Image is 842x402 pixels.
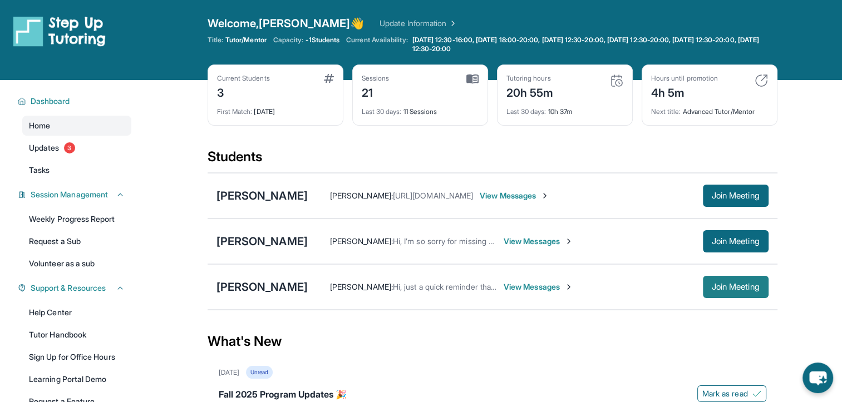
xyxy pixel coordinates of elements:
[219,368,239,377] div: [DATE]
[703,230,769,252] button: Join Meeting
[540,191,549,200] img: Chevron-Right
[216,279,308,295] div: [PERSON_NAME]
[651,83,718,101] div: 4h 5m
[208,148,777,172] div: Students
[26,96,125,107] button: Dashboard
[29,165,50,176] span: Tasks
[752,389,761,398] img: Mark as read
[330,191,393,200] span: [PERSON_NAME] :
[393,282,748,291] span: Hi, just a quick reminder that our tutoring session is scheduled for [DATE] from 5:00 to 6:00 PM ...
[13,16,106,47] img: logo
[703,276,769,298] button: Join Meeting
[217,83,270,101] div: 3
[306,36,339,44] span: -1 Students
[446,18,457,29] img: Chevron Right
[703,185,769,207] button: Join Meeting
[702,388,748,399] span: Mark as read
[273,36,304,44] span: Capacity:
[346,36,407,53] span: Current Availability:
[208,16,365,31] span: Welcome, [PERSON_NAME] 👋
[22,254,131,274] a: Volunteer as a sub
[755,74,768,87] img: card
[29,142,60,153] span: Updates
[504,236,573,247] span: View Messages
[22,138,131,158] a: Updates3
[217,107,253,116] span: First Match :
[26,189,125,200] button: Session Management
[466,74,479,84] img: card
[330,236,393,246] span: [PERSON_NAME] :
[651,101,768,116] div: Advanced Tutor/Mentor
[697,385,766,402] button: Mark as read
[216,188,308,204] div: [PERSON_NAME]
[22,302,131,322] a: Help Center
[362,83,390,101] div: 21
[64,142,75,153] span: 3
[802,363,833,393] button: chat-button
[564,237,573,246] img: Chevron-Right
[610,74,623,87] img: card
[217,74,270,83] div: Current Students
[393,191,473,200] span: [URL][DOMAIN_NAME]
[712,238,760,245] span: Join Meeting
[330,282,393,291] span: [PERSON_NAME] :
[564,282,573,291] img: Chevron-Right
[31,96,70,107] span: Dashboard
[22,160,131,180] a: Tasks
[22,231,131,251] a: Request a Sub
[26,282,125,294] button: Support & Resources
[31,189,108,200] span: Session Management
[506,107,546,116] span: Last 30 days :
[324,74,334,83] img: card
[480,190,549,201] span: View Messages
[225,36,267,44] span: Tutor/Mentor
[362,74,390,83] div: Sessions
[412,36,775,53] span: [DATE] 12:30-16:00, [DATE] 18:00-20:00, [DATE] 12:30-20:00, [DATE] 12:30-20:00, [DATE] 12:30-20:0...
[362,107,402,116] span: Last 30 days :
[22,347,131,367] a: Sign Up for Office Hours
[380,18,457,29] a: Update Information
[217,101,334,116] div: [DATE]
[651,74,718,83] div: Hours until promotion
[246,366,273,379] div: Unread
[208,36,223,44] span: Title:
[216,234,308,249] div: [PERSON_NAME]
[506,101,623,116] div: 10h 37m
[31,282,106,294] span: Support & Resources
[362,101,479,116] div: 11 Sessions
[22,325,131,345] a: Tutor Handbook
[22,209,131,229] a: Weekly Progress Report
[712,284,760,290] span: Join Meeting
[504,281,573,292] span: View Messages
[506,74,554,83] div: Tutoring hours
[651,107,681,116] span: Next title :
[22,116,131,136] a: Home
[22,369,131,389] a: Learning Portal Demo
[712,192,760,199] span: Join Meeting
[29,120,50,131] span: Home
[208,317,777,366] div: What's New
[506,83,554,101] div: 20h 55m
[410,36,777,53] a: [DATE] 12:30-16:00, [DATE] 18:00-20:00, [DATE] 12:30-20:00, [DATE] 12:30-20:00, [DATE] 12:30-20:0...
